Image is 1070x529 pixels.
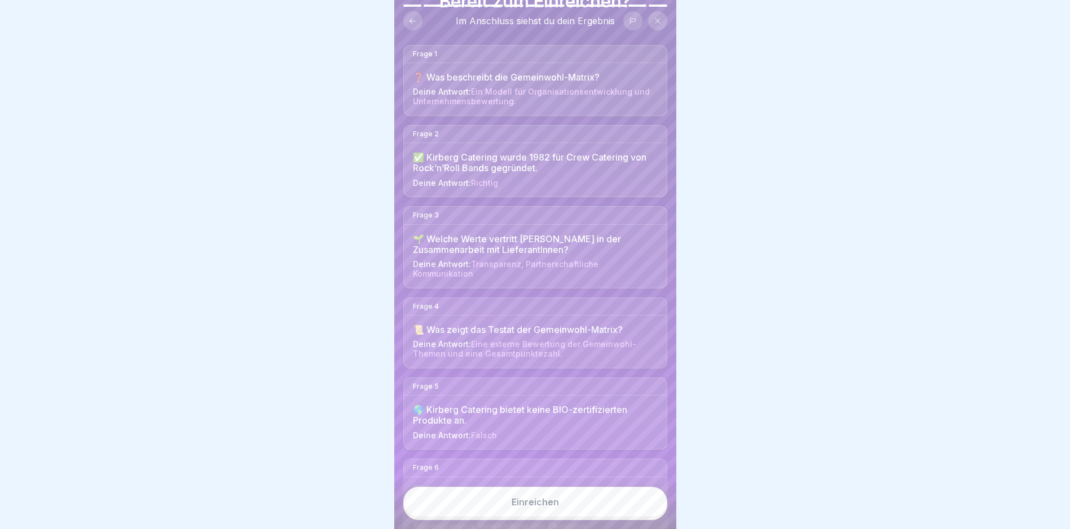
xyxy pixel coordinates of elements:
[413,152,658,174] div: ✅ Kirberg Catering wurde 1982 für Crew Catering von Rock’n’Roll Bands gegründet.
[413,259,598,278] span: Transparenz, Partnerschaftliche Kommunikation
[403,487,667,517] button: Einreichen
[413,324,658,335] div: 📜 Was zeigt das Testat der Gemeinwohl-Matrix?
[512,497,559,507] div: Einreichen
[404,126,667,143] div: Frage 2
[413,87,650,106] span: Ein Modell für Organisationsentwicklung und Unternehmensbewertung.
[404,298,667,315] div: Frage 4
[404,46,667,63] div: Frage 1
[413,72,658,83] div: ❓ Was beschreibt die Gemeinwohl-Matrix?
[413,404,658,426] div: 🌎 Kirberg Catering bietet keine BIO-zertifizierten Produkte an.
[404,459,667,477] div: Frage 6
[413,431,658,441] div: Deine Antwort:
[471,430,497,440] span: Falsch
[471,178,498,188] span: Richtig
[413,260,658,279] div: Deine Antwort:
[413,340,658,359] div: Deine Antwort:
[413,87,658,106] div: Deine Antwort:
[413,339,636,358] span: Eine externe Bewertung der Gemeinwohl-Themen und eine Gesamtpunktezahl.
[404,207,667,224] div: Frage 3
[413,234,658,255] div: 🌱 Welche Werte vertritt [PERSON_NAME] in der Zusammenarbeit mit LieferantInnen?
[404,378,667,395] div: Frage 5
[413,179,658,188] div: Deine Antwort:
